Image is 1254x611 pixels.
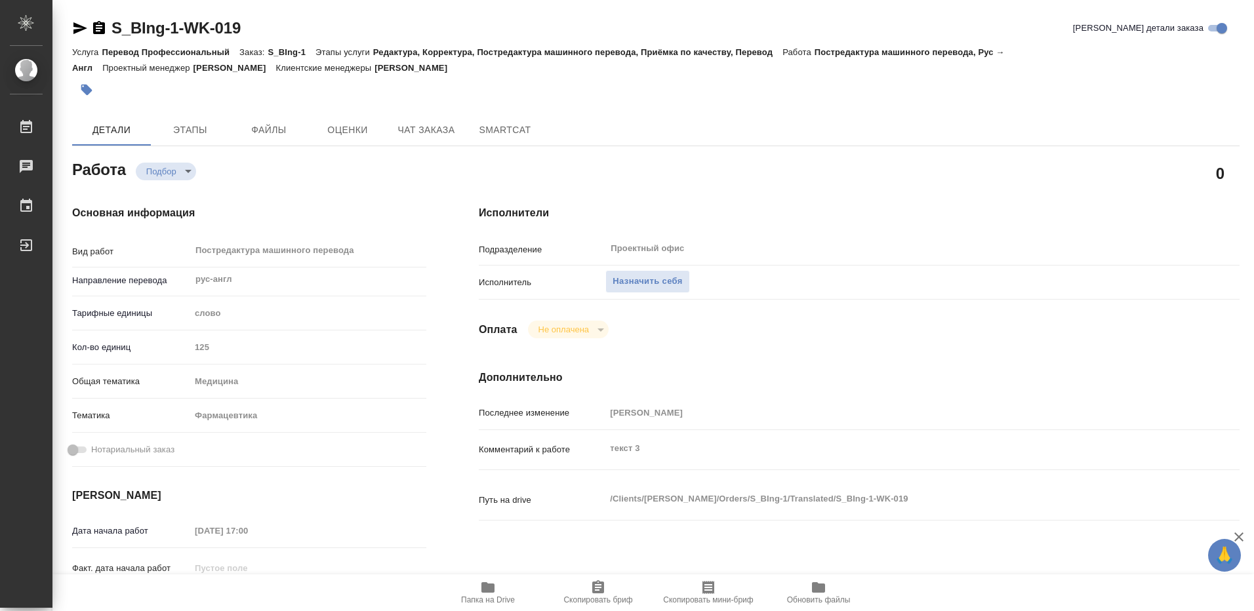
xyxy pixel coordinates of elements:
span: Скопировать бриф [563,595,632,604]
button: Скопировать бриф [543,574,653,611]
p: Тарифные единицы [72,307,190,320]
p: Исполнитель [479,276,605,289]
span: Папка на Drive [461,595,515,604]
p: Последнее изменение [479,406,605,420]
p: Заказ: [239,47,268,57]
a: S_BIng-1-WK-019 [111,19,241,37]
span: Этапы [159,122,222,138]
div: слово [190,302,426,325]
span: Скопировать мини-бриф [663,595,753,604]
span: 🙏 [1213,542,1236,569]
span: Обновить файлы [787,595,851,604]
h2: Работа [72,157,126,180]
button: Не оплачена [535,324,593,335]
span: Файлы [237,122,300,138]
input: Пустое поле [190,521,305,540]
span: Оценки [316,122,379,138]
input: Пустое поле [605,403,1176,422]
p: Работа [782,47,815,57]
button: Обновить файлы [763,574,874,611]
p: Кол-во единиц [72,341,190,354]
div: Подбор [136,163,196,180]
span: Нотариальный заказ [91,443,174,456]
p: Общая тематика [72,375,190,388]
span: [PERSON_NAME] детали заказа [1073,22,1203,35]
h4: Основная информация [72,205,426,221]
button: Добавить тэг [72,75,101,104]
p: Этапы услуги [315,47,373,57]
p: Вид работ [72,245,190,258]
p: [PERSON_NAME] [374,63,457,73]
button: 🙏 [1208,539,1241,572]
textarea: /Clients/[PERSON_NAME]/Orders/S_BIng-1/Translated/S_BIng-1-WK-019 [605,488,1176,510]
button: Назначить себя [605,270,689,293]
p: S_BIng-1 [268,47,315,57]
p: Проектный менеджер [102,63,193,73]
h4: [PERSON_NAME] [72,488,426,503]
p: Путь на drive [479,494,605,507]
p: Тематика [72,409,190,422]
span: Назначить себя [613,274,682,289]
button: Скопировать ссылку для ЯМессенджера [72,20,88,36]
p: Редактура, Корректура, Постредактура машинного перевода, Приёмка по качеству, Перевод [373,47,782,57]
p: Факт. дата начала работ [72,562,190,575]
p: Подразделение [479,243,605,256]
h4: Оплата [479,322,517,338]
p: Клиентские менеджеры [276,63,375,73]
span: Детали [80,122,143,138]
p: [PERSON_NAME] [193,63,276,73]
div: Фармацевтика [190,404,426,427]
input: Пустое поле [190,338,426,357]
button: Подбор [142,166,180,177]
span: Чат заказа [395,122,458,138]
button: Папка на Drive [433,574,543,611]
p: Направление перевода [72,274,190,287]
p: Перевод Профессиональный [102,47,239,57]
button: Скопировать ссылку [91,20,107,36]
textarea: текст 3 [605,437,1176,460]
p: Комментарий к работе [479,443,605,456]
p: Услуга [72,47,102,57]
div: Подбор [528,321,609,338]
input: Пустое поле [190,559,305,578]
span: SmartCat [474,122,536,138]
button: Скопировать мини-бриф [653,574,763,611]
h4: Дополнительно [479,370,1240,385]
div: Медицина [190,370,426,393]
h4: Исполнители [479,205,1240,221]
h2: 0 [1216,162,1224,184]
p: Дата начала работ [72,524,190,538]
